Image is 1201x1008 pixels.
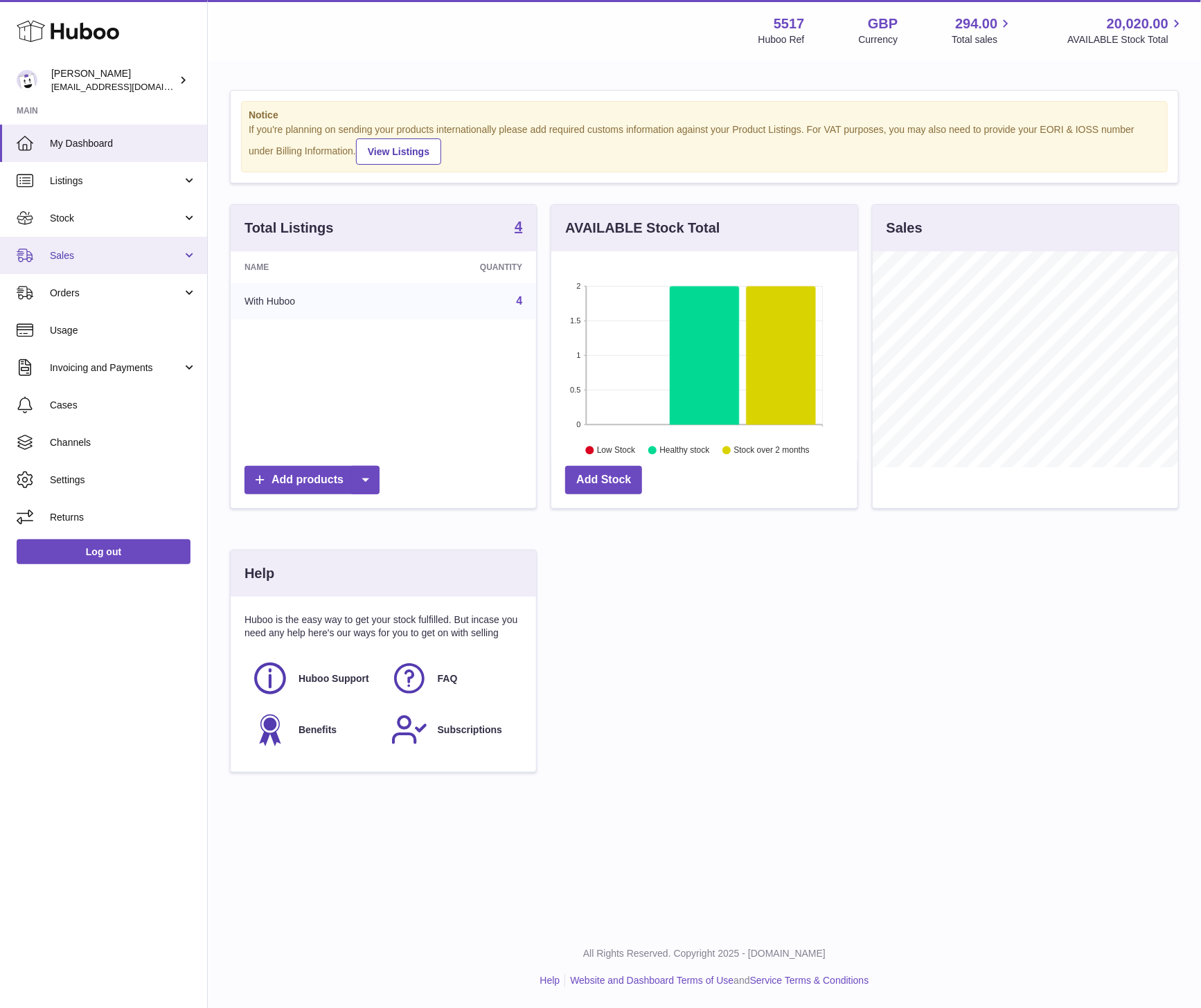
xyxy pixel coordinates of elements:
span: Cases [50,399,197,412]
span: Channels [50,436,197,449]
span: Benefits [299,723,337,737]
text: 1.5 [571,316,581,325]
span: Huboo Support [299,672,369,685]
span: 294.00 [955,15,997,33]
span: Orders [50,287,182,300]
div: Huboo Ref [758,33,805,46]
span: Subscriptions [438,723,502,737]
a: Huboo Support [251,660,377,697]
a: 20,020.00 AVAILABLE Stock Total [1067,15,1184,46]
a: 4 [515,219,522,236]
a: Website and Dashboard Terms of Use [570,975,733,986]
strong: 4 [515,219,522,233]
span: Usage [50,324,197,337]
a: Benefits [251,711,377,748]
span: FAQ [438,672,458,685]
h3: Sales [887,219,923,237]
a: Subscriptions [391,711,516,748]
span: Sales [50,249,182,262]
a: View Listings [356,138,441,165]
text: Healthy stock [660,445,711,455]
text: Stock over 2 months [734,445,810,455]
text: 1 [577,351,581,359]
div: Currency [859,33,898,46]
span: Settings [50,474,197,487]
p: Huboo is the easy way to get your stock fulfilled. But incase you need any help here's our ways f... [244,613,522,640]
a: Service Terms & Conditions [750,975,869,986]
span: Listings [50,174,182,188]
strong: 5517 [774,15,805,33]
text: Low Stock [597,445,636,455]
th: Quantity [392,251,537,283]
span: [EMAIL_ADDRESS][DOMAIN_NAME] [51,81,204,92]
a: FAQ [391,660,516,697]
text: 0.5 [571,386,581,394]
strong: Notice [249,109,1160,122]
span: My Dashboard [50,137,197,150]
a: 294.00 Total sales [952,15,1013,46]
a: Log out [17,539,190,564]
td: With Huboo [231,283,392,319]
strong: GBP [868,15,898,33]
a: Add Stock [565,466,642,494]
li: and [565,974,869,987]
h3: Help [244,564,274,583]
h3: Total Listings [244,219,334,237]
span: Invoicing and Payments [50,361,182,375]
h3: AVAILABLE Stock Total [565,219,720,237]
a: Help [540,975,560,986]
a: Add products [244,466,380,494]
span: Stock [50,212,182,225]
div: If you're planning on sending your products internationally please add required customs informati... [249,123,1160,165]
span: Total sales [952,33,1013,46]
text: 2 [577,282,581,290]
div: [PERSON_NAME] [51,67,176,93]
text: 0 [577,420,581,429]
th: Name [231,251,392,283]
span: AVAILABLE Stock Total [1067,33,1184,46]
span: Returns [50,511,197,524]
span: 20,020.00 [1107,15,1168,33]
p: All Rights Reserved. Copyright 2025 - [DOMAIN_NAME] [219,947,1190,960]
img: alessiavanzwolle@hotmail.com [17,70,37,91]
a: 4 [516,295,522,307]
